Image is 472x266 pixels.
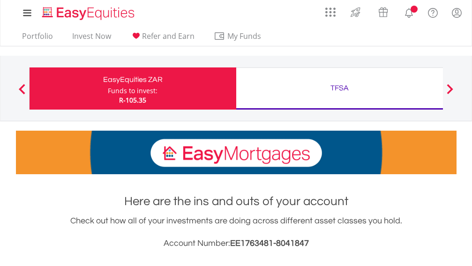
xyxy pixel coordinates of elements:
[369,2,397,20] a: Vouchers
[127,31,198,46] a: Refer and Earn
[68,31,115,46] a: Invest Now
[441,89,459,98] button: Next
[421,2,445,21] a: FAQ's and Support
[13,89,31,98] button: Previous
[16,214,457,250] div: Check out how all of your investments are doing across different asset classes you hold.
[348,5,363,20] img: thrive-v2.svg
[445,2,469,23] a: My Profile
[397,2,421,21] a: Notifications
[38,2,138,21] a: Home page
[119,96,146,104] span: R-105.35
[325,7,336,17] img: grid-menu-icon.svg
[142,31,195,41] span: Refer and Earn
[18,31,57,46] a: Portfolio
[242,81,437,95] div: TFSA
[108,86,157,96] div: Funds to invest:
[214,30,275,42] span: My Funds
[16,131,457,174] img: EasyMortage Promotion Banner
[319,2,342,17] a: AppsGrid
[16,193,457,210] h1: Here are the ins and outs of your account
[40,6,138,21] img: EasyEquities_Logo.png
[375,5,391,20] img: vouchers-v2.svg
[16,237,457,250] h3: Account Number:
[230,239,309,248] span: EE1763481-8041847
[35,73,231,86] div: EasyEquities ZAR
